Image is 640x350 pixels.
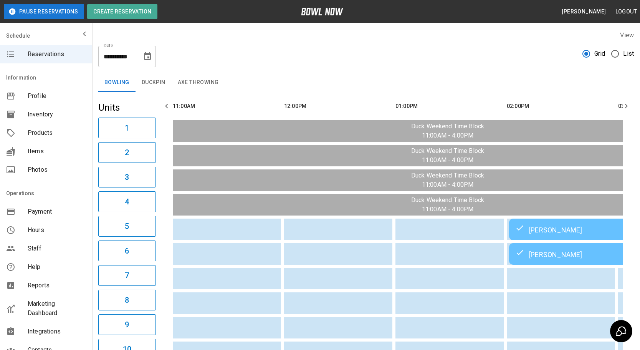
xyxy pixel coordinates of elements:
[98,73,136,92] button: Bowling
[28,128,86,138] span: Products
[125,196,129,208] h6: 4
[98,142,156,163] button: 2
[28,281,86,290] span: Reports
[98,241,156,261] button: 6
[98,265,156,286] button: 7
[28,327,86,336] span: Integrations
[98,167,156,187] button: 3
[98,216,156,237] button: 5
[172,73,225,92] button: Axe Throwing
[98,118,156,138] button: 1
[301,8,343,15] img: logo
[173,95,281,117] th: 11:00AM
[28,299,86,318] span: Marketing Dashboard
[559,5,609,19] button: [PERSON_NAME]
[98,314,156,335] button: 9
[28,262,86,272] span: Help
[125,122,129,134] h6: 1
[28,110,86,119] span: Inventory
[125,269,129,282] h6: 7
[28,207,86,216] span: Payment
[28,50,86,59] span: Reservations
[28,147,86,156] span: Items
[98,191,156,212] button: 4
[87,4,157,19] button: Create Reservation
[125,171,129,183] h6: 3
[28,91,86,101] span: Profile
[136,73,172,92] button: Duckpin
[98,73,634,92] div: inventory tabs
[612,5,640,19] button: Logout
[623,49,634,58] span: List
[620,32,634,39] label: View
[395,95,504,117] th: 01:00PM
[28,244,86,253] span: Staff
[4,4,84,19] button: Pause Reservations
[284,95,392,117] th: 12:00PM
[28,226,86,235] span: Hours
[125,318,129,331] h6: 9
[98,290,156,310] button: 8
[125,220,129,232] h6: 5
[140,49,155,64] button: Choose date, selected date is Aug 16, 2025
[125,245,129,257] h6: 6
[28,165,86,174] span: Photos
[507,95,615,117] th: 02:00PM
[125,294,129,306] h6: 8
[594,49,605,58] span: Grid
[125,146,129,159] h6: 2
[98,101,156,114] h5: Units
